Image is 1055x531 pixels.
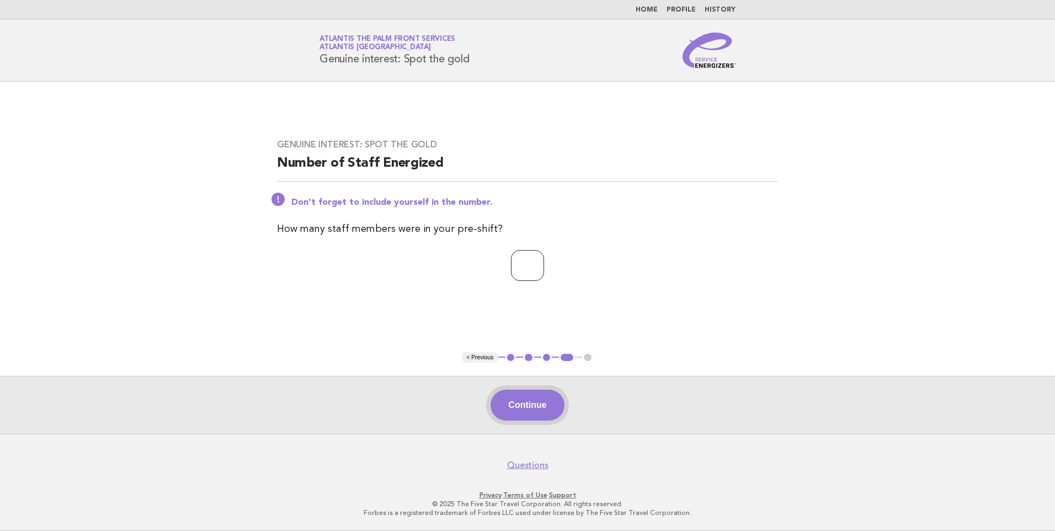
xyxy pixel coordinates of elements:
a: Privacy [479,491,502,499]
a: Profile [667,7,696,13]
button: 4 [559,352,575,363]
p: Don't forget to include yourself in the number. [291,197,778,208]
a: Atlantis The Palm Front ServicesAtlantis [GEOGRAPHIC_DATA] [319,35,455,51]
p: © 2025 The Five Star Travel Corporation. All rights reserved. [190,500,865,508]
a: History [705,7,736,13]
button: < Previous [462,352,498,363]
h1: Genuine interest: Spot the gold [319,36,469,65]
button: 2 [523,352,534,363]
a: Support [549,491,576,499]
p: Forbes is a registered trademark of Forbes LLC used under license by The Five Star Travel Corpora... [190,508,865,517]
p: · · [190,491,865,500]
a: Home [636,7,658,13]
button: Continue [491,390,564,421]
p: How many staff members were in your pre-shift? [277,221,778,237]
h2: Number of Staff Energized [277,155,778,182]
button: 1 [505,352,516,363]
button: 3 [541,352,552,363]
img: Service Energizers [683,33,736,68]
a: Questions [507,460,548,471]
span: Atlantis [GEOGRAPHIC_DATA] [319,44,431,51]
a: Terms of Use [503,491,547,499]
h3: Genuine interest: Spot the gold [277,139,778,150]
